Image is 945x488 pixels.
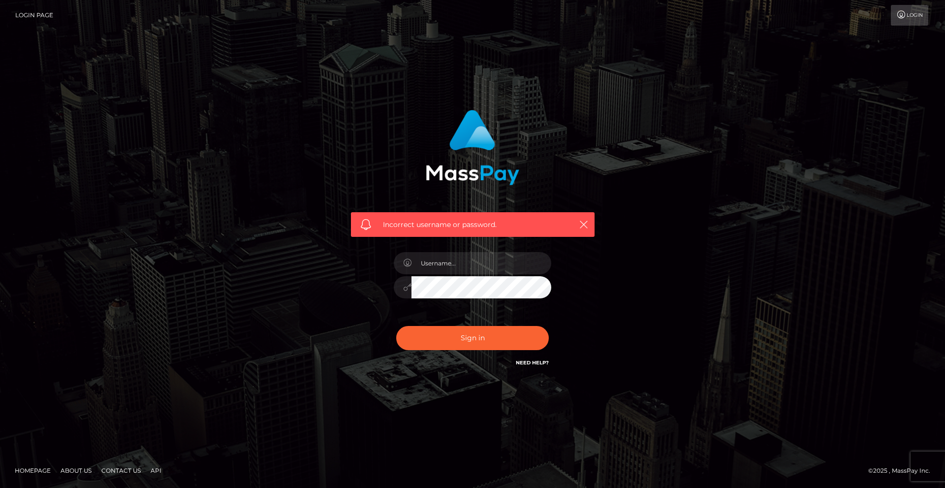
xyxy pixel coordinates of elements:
button: Sign in [396,326,549,350]
a: API [147,463,165,478]
div: © 2025 , MassPay Inc. [868,465,938,476]
a: Contact Us [97,463,145,478]
img: MassPay Login [426,110,519,185]
a: Login [891,5,928,26]
input: Username... [411,252,551,274]
a: Login Page [15,5,53,26]
span: Incorrect username or password. [383,220,563,230]
a: Need Help? [516,359,549,366]
a: About Us [57,463,95,478]
a: Homepage [11,463,55,478]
